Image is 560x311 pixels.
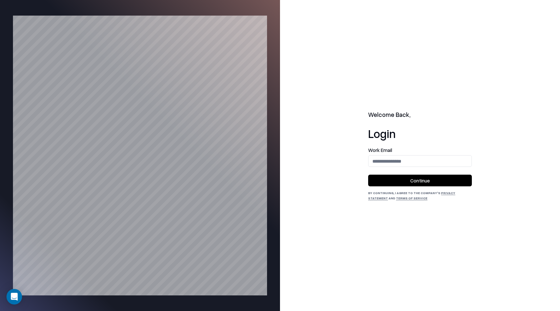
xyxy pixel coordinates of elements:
[368,190,472,201] div: By continuing, I agree to the Company's and
[368,148,472,153] label: Work Email
[368,110,472,119] h2: Welcome Back,
[368,175,472,186] button: Continue
[368,127,472,140] h1: Login
[396,196,427,200] a: Terms of Service
[6,289,22,305] div: Open Intercom Messenger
